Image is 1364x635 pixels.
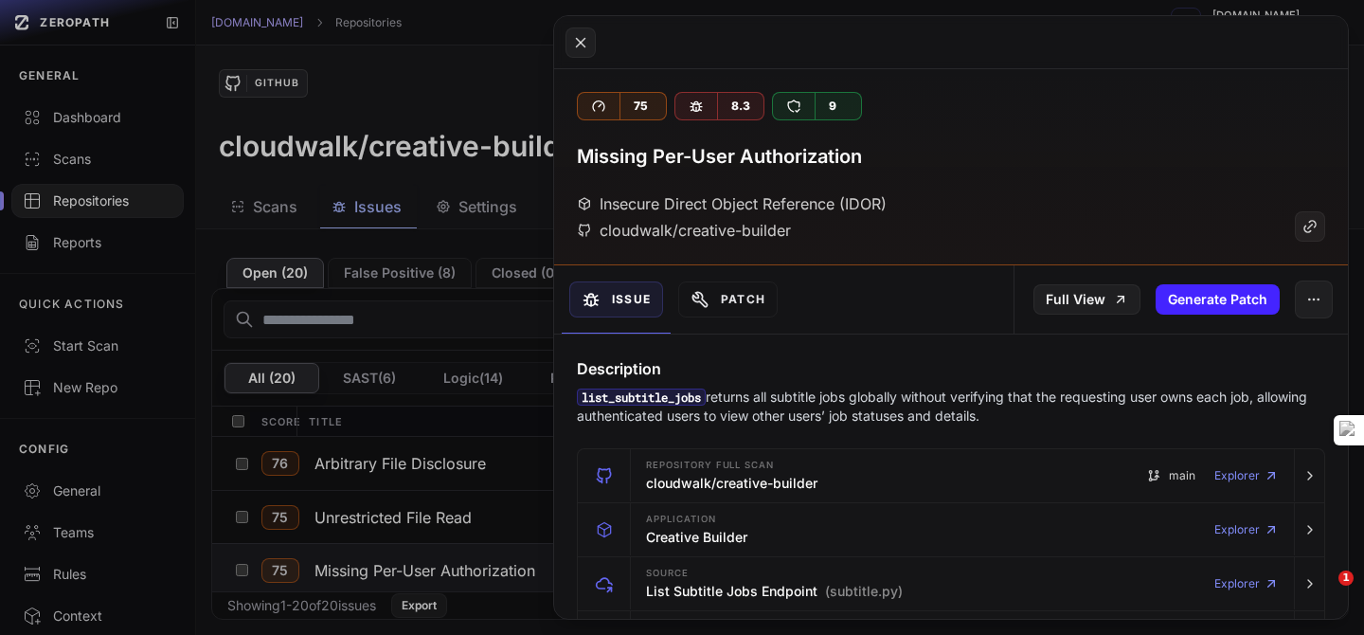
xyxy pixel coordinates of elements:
a: Explorer [1214,565,1279,603]
span: Repository Full scan [646,461,774,470]
button: Repository Full scan cloudwalk/creative-builder main Explorer [578,449,1324,502]
p: returns all subtitle jobs globally without verifying that the requesting user owns each job, allo... [577,388,1325,426]
a: Explorer [1214,457,1279,495]
h4: Description [577,357,1325,380]
span: (subtitle.py) [825,582,903,601]
span: 1 [1338,571,1354,586]
button: Generate Patch [1156,284,1280,315]
a: Explorer [1214,511,1279,549]
button: Application Creative Builder Explorer [578,503,1324,556]
h3: cloudwalk/creative-builder [646,474,817,493]
h3: Creative Builder [646,528,747,547]
h3: List Subtitle Jobs Endpoint [646,582,903,601]
span: main [1169,468,1195,483]
button: Patch [678,281,778,317]
button: Issue [569,281,663,317]
span: Source [646,569,689,578]
div: cloudwalk/creative-builder [577,219,791,242]
span: Application [646,515,716,524]
iframe: Intercom live chat [1300,571,1345,616]
code: list_subtitle_jobs [577,389,706,406]
button: Source List Subtitle Jobs Endpoint (subtitle.py) Explorer [578,557,1324,610]
a: Full View [1033,284,1140,315]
